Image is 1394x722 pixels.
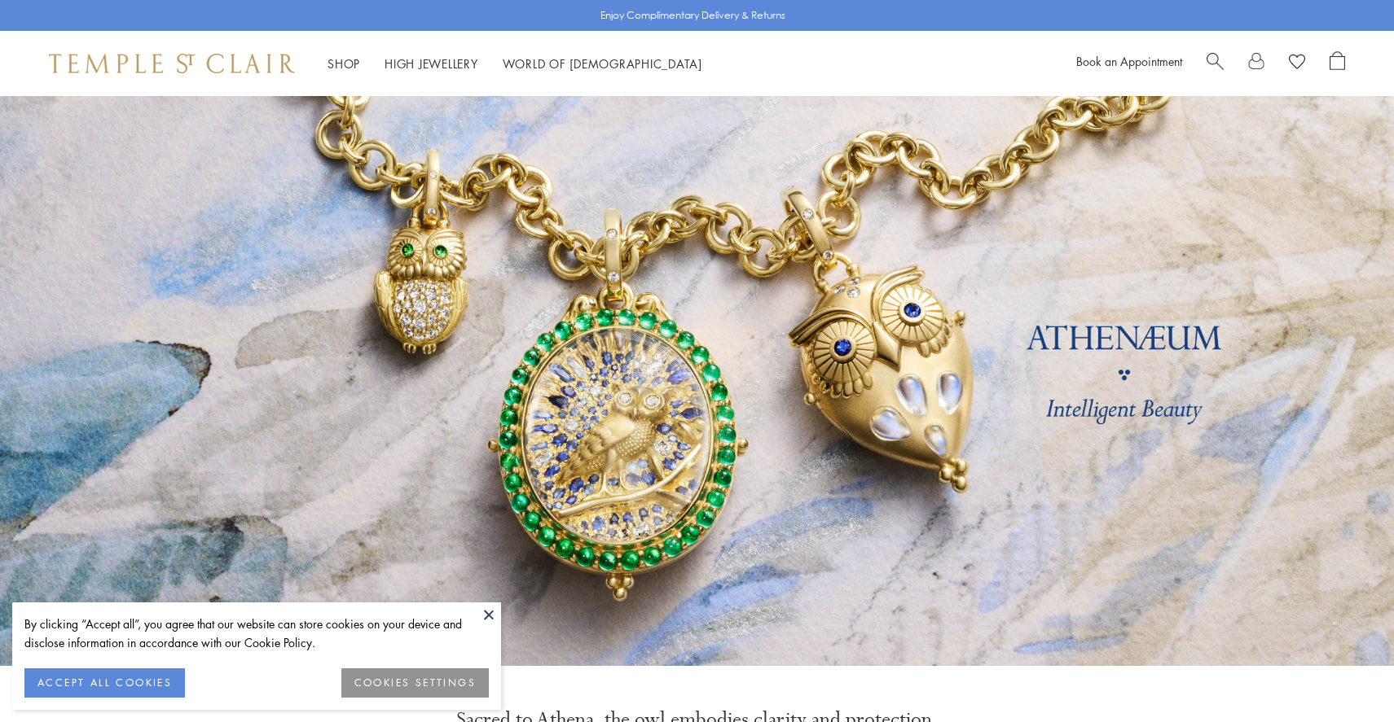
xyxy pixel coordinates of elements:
[1289,51,1305,76] a: View Wishlist
[503,55,702,72] a: World of [DEMOGRAPHIC_DATA]World of [DEMOGRAPHIC_DATA]
[24,668,185,698] button: ACCEPT ALL COOKIES
[385,55,478,72] a: High JewelleryHigh Jewellery
[1313,645,1378,706] iframe: Gorgias live chat messenger
[1330,51,1345,76] a: Open Shopping Bag
[24,615,489,652] div: By clicking “Accept all”, you agree that our website can store cookies on your device and disclos...
[1076,53,1182,69] a: Book an Appointment
[328,55,360,72] a: ShopShop
[341,668,489,698] button: COOKIES SETTINGS
[49,54,295,73] img: Temple St. Clair
[1207,51,1224,76] a: Search
[328,54,702,74] nav: Main navigation
[600,7,785,24] p: Enjoy Complimentary Delivery & Returns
